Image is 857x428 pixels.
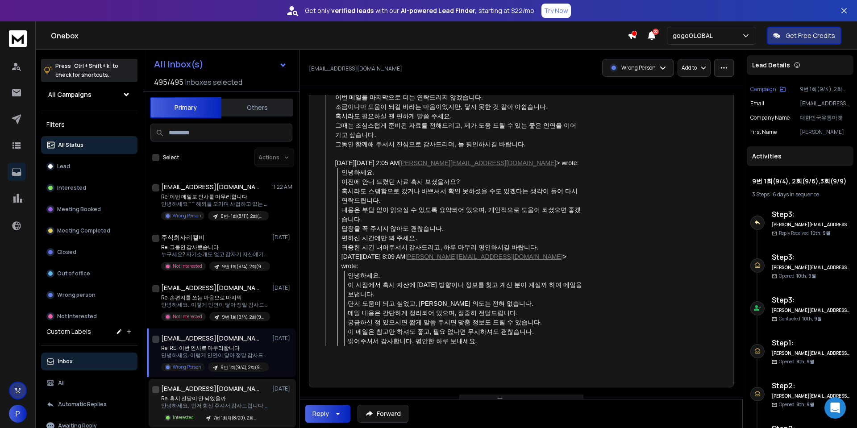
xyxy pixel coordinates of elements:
[173,364,201,370] p: Wrong Person
[621,64,656,71] p: Wrong Person
[161,345,268,352] p: Re: RE: 이번 인사로 마무리합니다
[9,30,27,47] img: logo
[154,60,204,69] h1: All Inbox(s)
[331,6,374,15] strong: verified leads
[161,395,268,402] p: Re: 혹시 전달이 안 되었을까
[401,6,477,15] strong: AI-powered Lead Finder,
[58,379,65,386] p: All
[682,64,697,71] p: Add to
[222,314,265,320] p: 9번 1회(9/4), 2회(9/6),3회(9/9)
[779,316,822,322] p: Contacted
[348,271,582,280] div: 안녕하세요.
[786,31,835,40] p: Get Free Credits
[41,179,137,197] button: Interested
[348,299,582,308] div: 단지 도움이 되고 싶었고, [PERSON_NAME] 의도는 전혀 없습니다.
[272,335,292,342] p: [DATE]
[57,206,101,213] p: Meeting Booked
[9,405,27,423] button: P
[341,205,582,224] div: 내용은 부담 없이 읽으실 수 있도록 요약되어 있으며, 개인적으로 도움이 되셨으면 좋겠습니다.
[41,353,137,370] button: Inbox
[305,405,350,423] button: Reply
[163,154,179,161] label: Select
[147,55,294,73] button: All Inbox(s)
[161,402,268,409] p: 안녕하세요. 먼저 회신 주셔서 감사드립니다. 말씀 주신
[173,263,202,270] p: Not Interested
[161,193,268,200] p: Re: 이번 메일로 인사를 마무리합니다
[46,327,91,336] h3: Custom Labels
[341,187,582,205] div: 혹시라도 스팸함으로 갔거나 바쁘셔서 확인 못하셨을 수도 있겠다는 생각이 들어 다시 연락드립니다.
[772,295,850,305] h6: Step 3 :
[341,243,582,252] div: 귀중한 시간 내어주셔서 감사드리고, 하루 마무리 평안하시길 바랍니다.
[213,415,256,421] p: 7번 1회차(8/20), 2회차(8/24), 3회차(8/31)
[800,100,850,107] p: [EMAIL_ADDRESS][DOMAIN_NAME]
[41,374,137,392] button: All
[750,129,777,136] p: First Name
[73,61,111,71] span: Ctrl + Shift + k
[796,358,814,365] span: 8th, 9월
[348,337,582,346] div: 읽어주셔서 감사합니다. 평안한 하루 보내세요.
[41,395,137,413] button: Automatic Replies
[335,93,583,102] div: 이번 메일을 마지막으로 더는 연락드리지 않겠습니다.
[309,65,402,72] p: [EMAIL_ADDRESS][DOMAIN_NAME]
[220,364,263,371] p: 9번 1회(9/4), 2회(9/6),3회(9/9)
[341,252,582,271] div: [DATE][DATE] 8:09 AM > wrote:
[824,397,846,419] div: Open Intercom Messenger
[221,98,293,117] button: Others
[779,401,814,408] p: Opened
[399,159,556,166] a: [PERSON_NAME][EMAIL_ADDRESS][DOMAIN_NAME]
[750,100,764,107] p: Email
[772,380,850,391] h6: Step 2 :
[544,6,568,15] p: Try Now
[335,121,583,140] div: 그때는 조심스럽게 준비된 자료를 전해드리고, 제가 도움 드릴 수 있는 좋은 인연을 이어가고 싶습니다.
[41,243,137,261] button: Closed
[58,358,73,365] p: Inbox
[772,209,850,220] h6: Step 3 :
[772,337,850,348] h6: Step 1 :
[41,136,137,154] button: All Status
[161,251,268,258] p: 누구세요? 자기소개도 없고 갑자기 자산얘기를
[57,291,96,299] p: Wrong person
[541,4,571,18] button: Try Now
[341,177,582,187] div: 이전에 안내 드렸던 자료 혹시 보셨을까요?
[185,77,242,87] h3: Inboxes selected
[348,318,582,327] div: 궁금하신 점 있으시면 짧게 말씀 주시면 맞춤 정보도 드릴 수 있습니다.
[341,224,582,233] div: 답장을 꼭 주시지 않아도 괜찮습니다.
[41,222,137,240] button: Meeting Completed
[220,213,263,220] p: 6번- 1회(8/11), 2회(8/14), 3회(8/18)
[800,129,850,136] p: [PERSON_NAME]
[779,230,830,237] p: Reply Received
[341,168,582,177] div: 안녕하세요.
[272,234,292,241] p: [DATE]
[526,398,530,405] span: 4
[48,90,92,99] h1: All Campaigns
[41,265,137,283] button: Out of office
[57,227,110,234] p: Meeting Completed
[779,358,814,365] p: Opened
[335,112,583,121] div: 혹시라도 필요하실 땐 편하게 말씀 주세요.
[750,86,776,93] p: Campaign
[41,86,137,104] button: All Campaigns
[161,244,268,251] p: Re: 그동안 감사했습니다
[41,200,137,218] button: Meeting Booked
[58,401,107,408] p: Automatic Replies
[312,409,329,418] div: Reply
[161,384,259,393] h1: [EMAIL_ADDRESS][DOMAIN_NAME]
[335,140,583,149] div: 그동안 함께해 주셔서 진심으로 감사드리며, 늘 평안하시길 바랍니다.
[41,286,137,304] button: Wrong person
[772,350,850,357] h6: [PERSON_NAME][EMAIL_ADDRESS][DOMAIN_NAME]
[57,249,76,256] p: Closed
[161,233,205,242] h1: 주식회사리캘비
[272,385,292,392] p: [DATE]
[796,401,814,407] span: 8th, 9월
[57,163,70,170] p: Lead
[796,273,816,279] span: 10th, 9월
[341,233,582,243] div: 편하신 시간에만 봐 주세요.
[348,280,582,299] div: 이 시점에서 혹시 자산에 [DATE] 방향이나 정보를 찾고 계신 분이 계실까 하여 메일을 보냅니다.
[802,316,822,322] span: 10th, 9월
[747,146,853,166] div: Activities
[57,270,90,277] p: Out of office
[752,191,848,198] div: |
[57,184,86,191] p: Interested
